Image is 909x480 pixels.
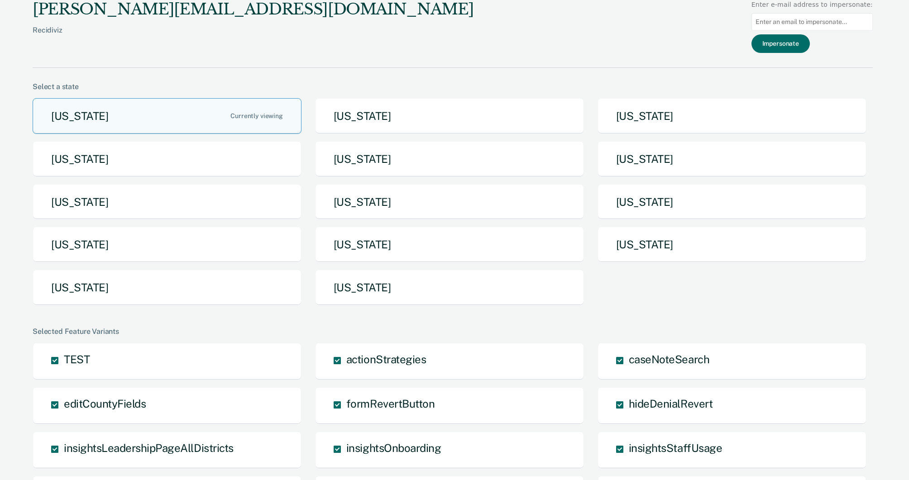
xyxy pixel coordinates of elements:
[64,397,146,410] span: editCountyFields
[33,141,301,177] button: [US_STATE]
[598,227,866,262] button: [US_STATE]
[315,98,584,134] button: [US_STATE]
[33,98,301,134] button: [US_STATE]
[751,13,873,31] input: Enter an email to impersonate...
[64,442,234,454] span: insightsLeadershipPageAllDistricts
[598,98,866,134] button: [US_STATE]
[315,227,584,262] button: [US_STATE]
[629,442,722,454] span: insightsStaffUsage
[751,34,810,53] button: Impersonate
[629,353,709,366] span: caseNoteSearch
[598,141,866,177] button: [US_STATE]
[315,270,584,305] button: [US_STATE]
[629,397,713,410] span: hideDenialRevert
[33,82,873,91] div: Select a state
[315,184,584,220] button: [US_STATE]
[315,141,584,177] button: [US_STATE]
[346,353,426,366] span: actionStrategies
[33,327,873,336] div: Selected Feature Variants
[64,353,90,366] span: TEST
[346,397,435,410] span: formRevertButton
[598,184,866,220] button: [US_STATE]
[33,184,301,220] button: [US_STATE]
[346,442,441,454] span: insightsOnboarding
[33,26,474,49] div: Recidiviz
[33,227,301,262] button: [US_STATE]
[33,270,301,305] button: [US_STATE]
